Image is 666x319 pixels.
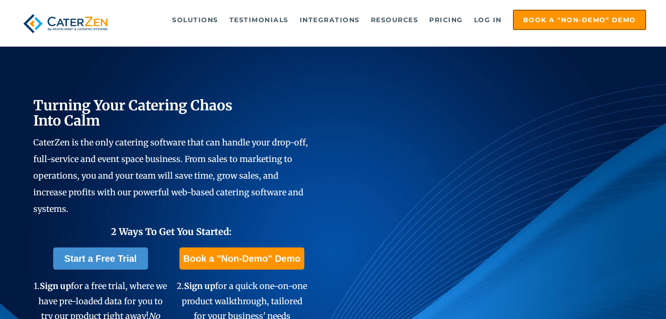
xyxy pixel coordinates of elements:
a: Book a "Non-Demo" Demo [513,10,646,30]
a: Testimonials [225,11,293,29]
span: CaterZen is the only catering software that can handle your drop-off, full-service and event spac... [33,137,308,214]
a: Book a "Non-Demo" Demo [179,247,304,270]
span: Sign up [184,281,215,291]
span: 2 Ways To Get You Started: [111,226,232,237]
iframe: Help widget launcher [584,283,656,309]
a: Log in [469,11,506,29]
div: Navigation Menu [127,10,646,30]
a: Solutions [167,11,223,29]
a: Integrations [295,11,364,29]
span: Sign up [40,281,71,291]
a: Start a Free Trial [53,247,148,270]
span: Turning Your Catering Chaos Into Calm [33,96,233,129]
a: Pricing [425,11,468,29]
img: caterzen [20,10,111,37]
a: Resources [366,11,423,29]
